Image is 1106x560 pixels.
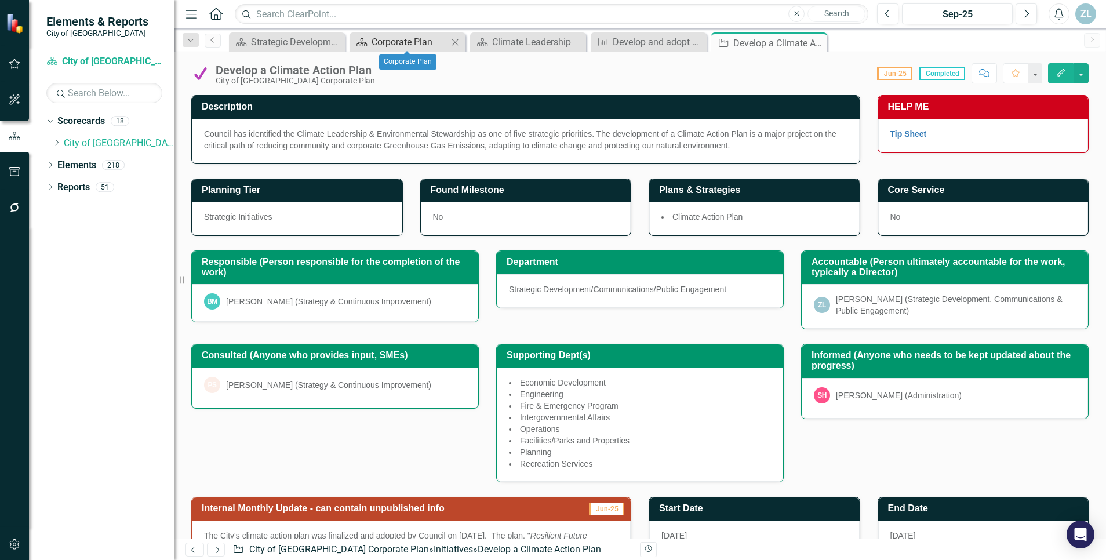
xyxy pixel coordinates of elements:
[733,36,824,50] div: Develop a Climate Action Plan
[191,64,210,83] img: Complete
[232,35,342,49] a: Strategic Development, Communications, & Public Engagement
[202,350,472,361] h3: Consulted (Anyone who provides input, SMEs)
[478,544,601,555] div: Develop a Climate Action Plan
[204,377,220,393] div: PS
[520,390,563,399] span: Engineering
[352,35,448,49] a: Corporate Plan
[812,350,1082,370] h3: Informed (Anyone who needs to be kept updated about the progress)
[613,35,704,49] div: Develop and adopt a Climate Action Plan
[520,401,619,410] span: Fire & Emergency Program
[249,544,429,555] a: City of [GEOGRAPHIC_DATA] Corporate Plan
[57,115,105,128] a: Scorecards
[379,54,436,70] div: Corporate Plan
[919,67,965,80] span: Completed
[235,4,868,24] input: Search ClearPoint...
[661,531,687,540] span: [DATE]
[589,503,624,515] span: Jun-25
[46,83,162,103] input: Search Below...
[57,159,96,172] a: Elements
[814,387,830,403] div: SH
[473,35,583,49] a: Climate Leadership
[906,8,1009,21] div: Sep-25
[877,67,912,80] span: Jun-25
[204,128,847,151] div: Council has identified the Climate Leadership & Environmental Stewardship as one of five strategi...
[232,543,631,557] div: » »
[888,503,1083,514] h3: End Date
[888,101,1083,112] h3: HELP ME
[492,35,583,49] div: Climate Leadership
[807,6,865,22] button: Search
[202,257,472,277] h3: Responsible (Person responsible for the completion of the work)
[594,35,704,49] a: Develop and adopt a Climate Action Plan
[836,390,962,401] div: [PERSON_NAME] (Administration)
[659,185,854,195] h3: Plans & Strategies
[64,137,174,150] a: City of [GEOGRAPHIC_DATA] Corporate Plan
[507,257,777,267] h3: Department
[814,297,830,313] div: ZL
[111,117,129,126] div: 18
[824,9,849,18] span: Search
[890,129,927,139] a: Tip Sheet
[372,35,448,49] div: Corporate Plan
[836,293,1076,317] div: [PERSON_NAME] (Strategic Development, Communications & Public Engagement)
[102,160,125,170] div: 218
[520,378,606,387] span: Economic Development
[812,257,1082,277] h3: Accountable (Person ultimately accountable for the work, typically a Director)
[520,436,630,445] span: Facilities/Parks and Properties
[204,212,272,221] span: Strategic Initiatives
[216,77,375,85] div: City of [GEOGRAPHIC_DATA] Corporate Plan
[509,285,726,294] span: Strategic Development/Communications/Public Engagement
[204,293,220,310] div: BM
[251,35,342,49] div: Strategic Development, Communications, & Public Engagement
[46,14,148,28] span: Elements & Reports
[226,296,431,307] div: [PERSON_NAME] (Strategy & Continuous Improvement)
[204,531,587,552] em: Resilient Future 2050:Moving Boldly Toward Low-Carbon Resilience"
[888,185,1083,195] h3: Core Service
[226,379,431,391] div: [PERSON_NAME] (Strategy & Continuous Improvement)
[902,3,1013,24] button: Sep-25
[46,28,148,38] small: City of [GEOGRAPHIC_DATA]
[890,212,901,221] span: No
[672,212,743,221] span: Climate Action Plan
[520,448,552,457] span: Planning
[96,182,114,192] div: 51
[520,424,559,434] span: Operations
[659,503,854,514] h3: Start Date
[433,212,443,221] span: No
[434,544,473,555] a: Initiatives
[1067,521,1094,548] div: Open Intercom Messenger
[202,101,854,112] h3: Description
[890,531,916,540] span: [DATE]
[202,185,396,195] h3: Planning Tier
[1075,3,1096,24] button: ZL
[6,13,26,34] img: ClearPoint Strategy
[202,503,570,514] h3: Internal Monthly Update - can contain unpublished info
[46,55,162,68] a: City of [GEOGRAPHIC_DATA] Corporate Plan
[507,350,777,361] h3: Supporting Dept(s)
[431,185,625,195] h3: Found Milestone
[57,181,90,194] a: Reports
[520,413,610,422] span: Intergovernmental Affairs
[216,64,375,77] div: Develop a Climate Action Plan
[520,459,592,468] span: Recreation Services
